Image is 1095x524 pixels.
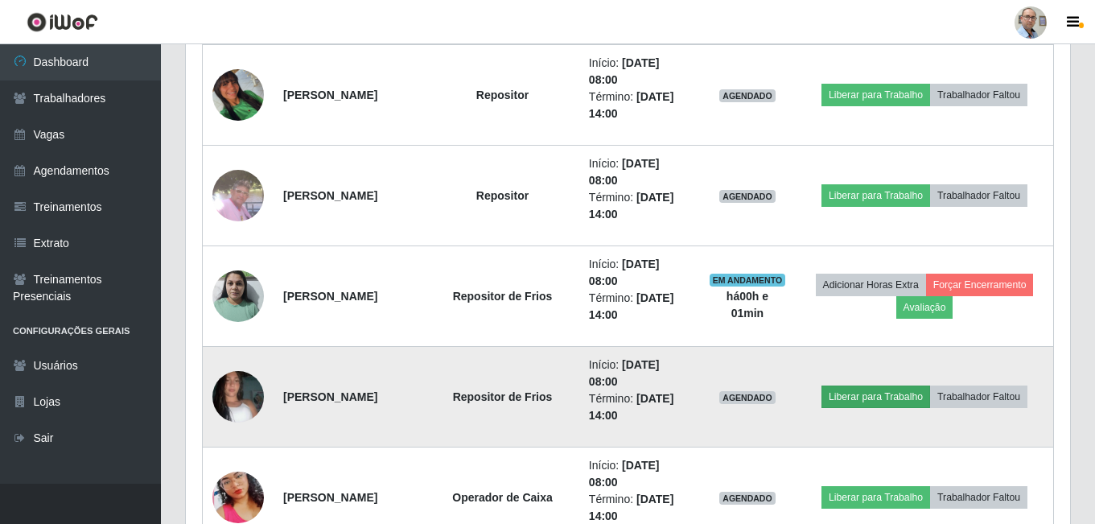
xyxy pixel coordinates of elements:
[589,457,690,491] li: Início:
[930,486,1027,509] button: Trabalhador Faltou
[476,89,529,101] strong: Repositor
[821,486,930,509] button: Liberar para Trabalho
[589,357,690,390] li: Início:
[821,84,930,106] button: Liberar para Trabalho
[589,358,660,388] time: [DATE] 08:00
[212,69,264,121] img: 1757904871760.jpeg
[283,189,377,202] strong: [PERSON_NAME]
[930,84,1027,106] button: Trabalhador Faltou
[589,256,690,290] li: Início:
[896,296,953,319] button: Avaliação
[821,184,930,207] button: Liberar para Trabalho
[719,492,776,505] span: AGENDADO
[212,351,264,443] img: 1758824065298.jpeg
[27,12,98,32] img: CoreUI Logo
[283,89,377,101] strong: [PERSON_NAME]
[589,290,690,324] li: Término:
[930,386,1027,408] button: Trabalhador Faltou
[283,390,377,403] strong: [PERSON_NAME]
[710,274,786,287] span: EM ANDAMENTO
[589,55,690,89] li: Início:
[283,491,377,504] strong: [PERSON_NAME]
[589,189,690,223] li: Término:
[453,290,553,303] strong: Repositor de Frios
[212,170,264,221] img: 1751483035975.jpeg
[283,290,377,303] strong: [PERSON_NAME]
[589,155,690,189] li: Início:
[719,89,776,102] span: AGENDADO
[453,390,553,403] strong: Repositor de Frios
[727,290,768,320] strong: há 00 h e 01 min
[589,56,660,86] time: [DATE] 08:00
[589,390,690,424] li: Término:
[930,184,1027,207] button: Trabalhador Faltou
[476,189,529,202] strong: Repositor
[816,274,926,296] button: Adicionar Horas Extra
[589,258,660,287] time: [DATE] 08:00
[719,391,776,404] span: AGENDADO
[821,386,930,408] button: Liberar para Trabalho
[589,157,660,187] time: [DATE] 08:00
[926,274,1034,296] button: Forçar Encerramento
[589,459,660,489] time: [DATE] 08:00
[719,190,776,203] span: AGENDADO
[452,491,553,504] strong: Operador de Caixa
[589,89,690,122] li: Término:
[212,262,264,330] img: 1737580623988.jpeg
